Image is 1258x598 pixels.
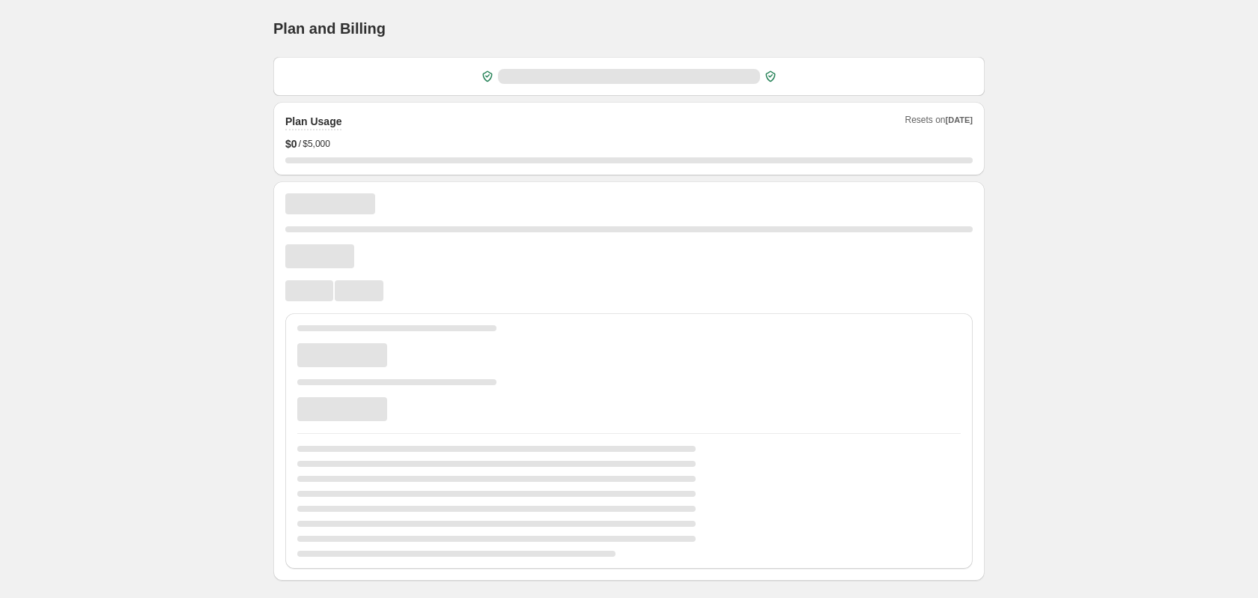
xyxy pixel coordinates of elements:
[285,114,341,129] h2: Plan Usage
[946,115,973,124] span: [DATE]
[905,114,973,130] span: Resets on
[303,138,330,150] span: $5,000
[285,136,973,151] div: /
[273,19,386,37] h1: Plan and Billing
[285,136,297,151] span: $ 0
